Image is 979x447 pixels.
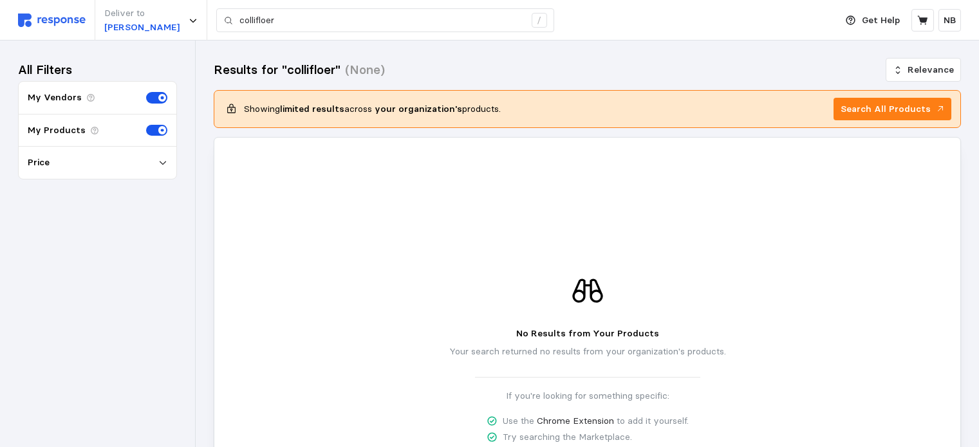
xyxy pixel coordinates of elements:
p: NB [944,14,956,28]
h3: (None) [345,61,385,78]
p: My Vendors [28,91,82,105]
p: Relevance [908,63,954,77]
p: Use the to add it yourself. [503,414,689,428]
div: / [532,13,547,28]
p: Showing across products. [244,102,501,116]
p: My Products [28,123,86,138]
p: If you're looking for something specific: [506,389,669,403]
button: Search All Products [834,98,951,121]
h3: All Filters [18,61,72,78]
h3: Results for "collifloer" [214,61,340,78]
img: svg%3e [18,14,86,27]
button: NB [938,9,961,32]
p: No Results from Your Products [516,327,659,341]
p: Search All Products [841,102,931,116]
button: Relevance [886,58,961,82]
b: your organization's [375,103,462,114]
p: Try searching the Marketplace. [503,430,632,444]
p: Get Help [862,14,900,28]
button: Get Help [838,8,908,33]
p: [PERSON_NAME] [104,21,180,35]
p: Price [28,156,50,170]
p: Deliver to [104,6,180,21]
p: Your search returned no results from your organization's products. [449,345,726,359]
b: limited results [280,103,344,114]
input: Search for a product name or SKU [239,9,525,32]
a: Chrome Extension [537,415,614,426]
